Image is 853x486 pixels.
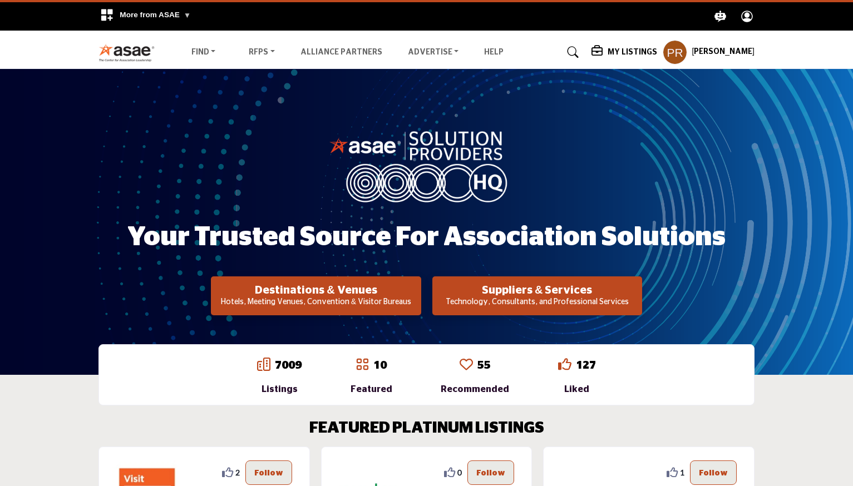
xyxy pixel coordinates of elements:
[558,358,571,371] i: Go to Liked
[477,360,491,371] a: 55
[680,467,684,478] span: 1
[457,467,462,478] span: 0
[400,44,467,60] a: Advertise
[127,220,726,255] h1: Your Trusted Source for Association Solutions
[300,48,382,56] a: Alliance Partners
[467,460,514,485] button: Follow
[275,360,302,371] a: 7009
[699,467,728,479] p: Follow
[257,383,302,396] div: Listings
[254,467,283,479] p: Follow
[476,467,505,479] p: Follow
[460,358,473,373] a: Go to Recommended
[329,128,524,202] img: image
[98,43,160,62] img: Site Logo
[591,46,657,59] div: My Listings
[93,2,198,31] div: More from ASAE
[214,297,417,308] p: Hotels, Meeting Venues, Convention & Visitor Bureaus
[436,297,639,308] p: Technology, Consultants, and Professional Services
[214,284,417,297] h2: Destinations & Venues
[245,460,292,485] button: Follow
[690,460,737,485] button: Follow
[576,360,596,371] a: 127
[184,44,224,60] a: Find
[120,11,191,19] span: More from ASAE
[373,360,387,371] a: 10
[692,47,755,58] h5: [PERSON_NAME]
[309,419,544,438] h2: FEATURED PLATINUM LISTINGS
[484,48,504,56] a: Help
[441,383,509,396] div: Recommended
[241,44,283,60] a: RFPs
[608,47,657,57] h5: My Listings
[558,383,596,396] div: Liked
[356,358,369,373] a: Go to Featured
[432,276,642,315] button: Suppliers & Services Technology, Consultants, and Professional Services
[235,467,240,478] span: 2
[556,43,586,61] a: Search
[351,383,392,396] div: Featured
[211,276,421,315] button: Destinations & Venues Hotels, Meeting Venues, Convention & Visitor Bureaus
[663,40,687,65] button: Show hide supplier dropdown
[436,284,639,297] h2: Suppliers & Services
